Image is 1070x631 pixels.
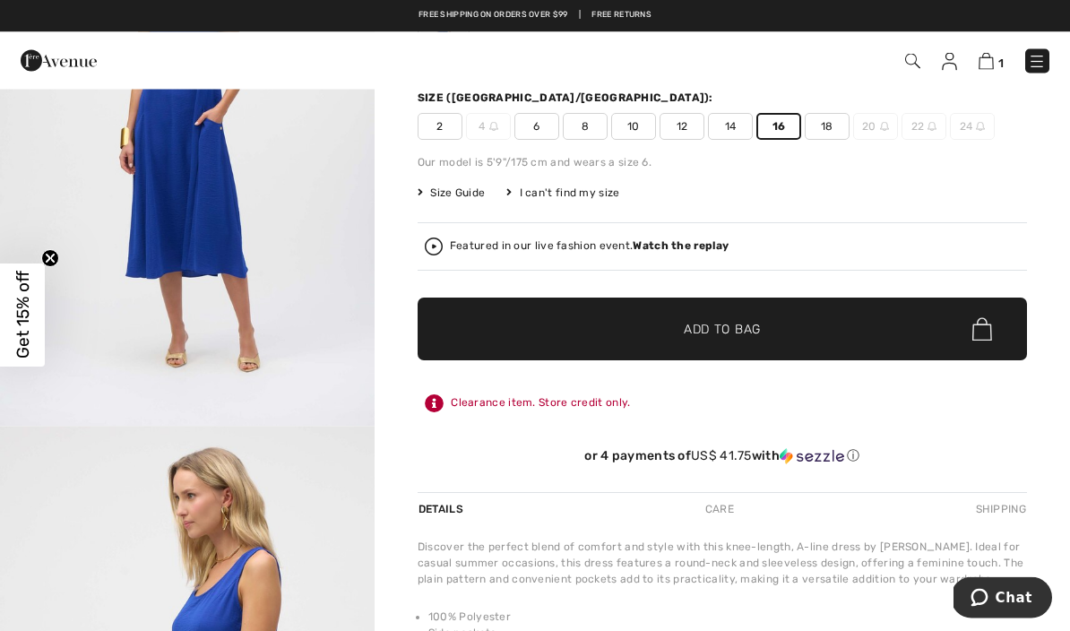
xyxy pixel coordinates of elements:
span: 18 [805,114,850,141]
button: Add to Bag [418,298,1027,361]
div: Discover the perfect blend of comfort and style with this knee-length, A-line dress by [PERSON_NA... [418,540,1027,588]
span: Add to Bag [684,321,761,340]
span: 16 [756,114,801,141]
span: 22 [902,114,946,141]
div: Details [418,494,468,526]
iframe: Opens a widget where you can chat to one of our agents [954,577,1052,622]
img: Menu [1028,53,1046,71]
span: Get 15% off [13,272,33,359]
a: 1 [979,50,1004,72]
div: Featured in our live fashion event. [450,241,729,253]
a: 1ère Avenue [21,51,97,68]
img: Bag.svg [972,318,992,341]
span: 24 [950,114,995,141]
span: 2 [418,114,462,141]
div: or 4 payments ofUS$ 41.75withSezzle Click to learn more about Sezzle [418,449,1027,471]
div: Our model is 5'9"/175 cm and wears a size 6. [418,155,1027,171]
span: 12 [660,114,704,141]
span: 14 [708,114,753,141]
div: Care [690,494,749,526]
span: 4 [466,114,511,141]
div: Clearance item. Store credit only. [418,388,1027,420]
button: Close teaser [41,250,59,268]
span: 10 [611,114,656,141]
div: or 4 payments of with [418,449,1027,465]
li: 100% Polyester [428,609,1027,626]
div: Size ([GEOGRAPHIC_DATA]/[GEOGRAPHIC_DATA]): [418,91,717,107]
img: Sezzle [780,449,844,465]
span: Size Guide [418,186,485,202]
img: ring-m.svg [976,123,985,132]
div: I can't find my size [506,186,619,202]
strong: Watch the replay [633,240,729,253]
span: 6 [514,114,559,141]
a: Free shipping on orders over $99 [419,9,568,22]
img: ring-m.svg [880,123,889,132]
img: My Info [942,53,957,71]
span: 1 [998,56,1004,70]
img: Watch the replay [425,238,443,256]
span: 8 [563,114,608,141]
img: Search [905,54,920,69]
img: ring-m.svg [928,123,936,132]
span: US$ 41.75 [691,449,752,464]
span: | [579,9,581,22]
img: ring-m.svg [489,123,498,132]
img: Shopping Bag [979,53,994,70]
a: Free Returns [591,9,651,22]
span: 20 [853,114,898,141]
div: Shipping [971,494,1027,526]
img: 1ère Avenue [21,43,97,79]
